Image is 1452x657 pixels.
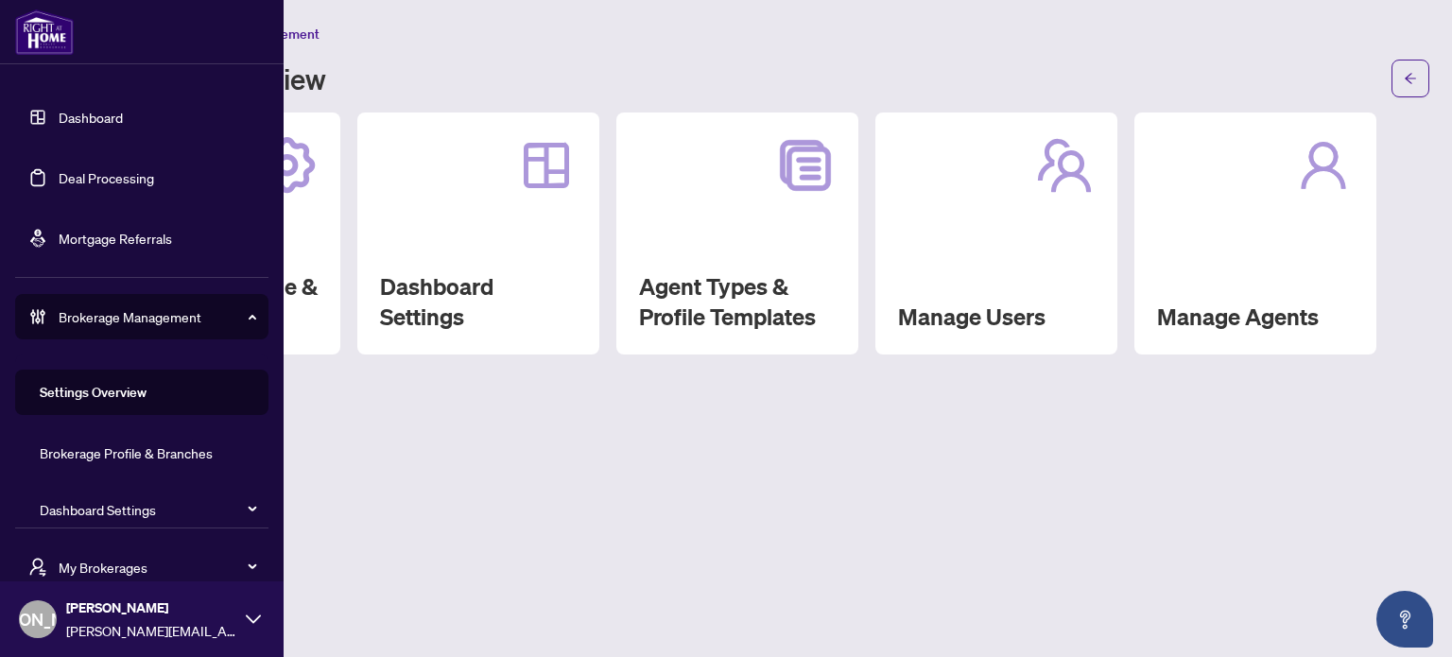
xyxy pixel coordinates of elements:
h2: Agent Types & Profile Templates [639,271,836,332]
a: Dashboard [59,109,123,126]
span: My Brokerages [59,557,255,578]
a: Mortgage Referrals [59,230,172,247]
a: Deal Processing [59,169,154,186]
a: Brokerage Profile & Branches [40,444,213,461]
h2: Manage Users [898,302,1095,332]
span: Brokerage Management [59,306,255,327]
a: Dashboard Settings [40,501,156,518]
span: [PERSON_NAME] [66,597,236,618]
img: logo [15,9,74,55]
button: Open asap [1376,591,1433,648]
span: user-switch [28,558,47,577]
span: [PERSON_NAME][EMAIL_ADDRESS][DOMAIN_NAME] [66,620,236,641]
a: Settings Overview [40,384,147,401]
h2: Manage Agents [1157,302,1354,332]
span: arrow-left [1404,72,1417,85]
h2: Dashboard Settings [380,271,577,332]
